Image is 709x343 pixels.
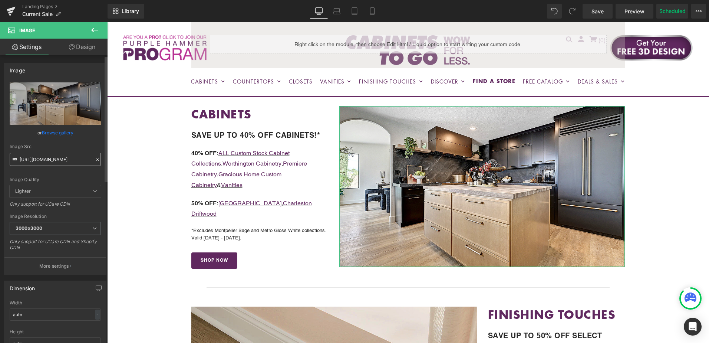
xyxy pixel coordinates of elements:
[84,138,200,156] a: Premiere Cabinetry
[10,63,25,73] div: Image
[328,4,346,19] a: Laptop
[84,84,144,100] strong: CABINETS
[10,329,101,334] div: Height
[547,4,562,19] button: Undo
[22,4,108,10] a: Landing Pages
[84,177,205,195] a: Charleston Driftwood
[55,39,109,55] a: Design
[616,4,653,19] a: Preview
[684,318,702,336] div: Open Intercom Messenger
[84,177,205,195] span: ,
[84,127,111,134] span: 40% OFF:
[624,7,644,15] span: Preview
[42,126,73,139] a: Browse gallery
[10,308,101,321] input: auto
[232,84,518,245] img: Flash Sale! Up To 50% Off Cabinets!
[122,8,139,14] span: Library
[114,138,174,145] u: ,
[346,4,363,19] a: Tablet
[84,127,182,145] a: ALL Custom Stock Cabinet Collections
[84,205,221,219] p: *Excludes Montpelier Sage and Metro Gloss White collections. Valid [DATE] - [DATE].
[19,27,35,33] span: Image
[114,159,135,166] a: Vanities
[691,4,706,19] button: More
[565,4,580,19] button: Redo
[95,310,100,320] div: -
[10,214,101,219] div: Image Resolution
[108,4,144,19] a: New Library
[10,281,35,291] div: Dimension
[10,144,101,149] div: Image Src
[381,309,513,329] b: SAVE UP TO 50% OFF SELECT FINISHING TOUCH ACCESSORIES!*
[4,257,106,275] button: More settings
[115,138,174,145] a: Worthington Cabinetry
[310,4,328,19] a: Desktop
[10,201,101,212] div: Only support for UCare CDN
[93,236,121,241] span: SHOP NOW
[84,127,200,166] span: , , &
[656,4,688,19] button: Scheduled
[15,188,31,194] b: Lighter
[10,153,101,166] input: Link
[84,108,213,117] b: SAVE UP TO 40% OFF CABINETS!*
[16,225,42,231] b: 3000x3000
[10,129,101,137] div: or
[381,284,508,300] b: FINISHING TOUCHES
[363,4,381,19] a: Mobile
[111,177,174,184] a: [GEOGRAPHIC_DATA]
[39,263,69,269] p: More settings
[84,230,130,246] a: SHOP NOW
[591,7,604,15] span: Save
[22,11,53,17] span: Current Sale
[84,148,174,166] a: Gracious Home Custom Cabinetry
[10,300,101,306] div: Width
[10,177,101,182] div: Image Quality
[84,177,111,184] span: 50% OFF:
[10,239,101,255] div: Only support for UCare CDN and Shopify CDN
